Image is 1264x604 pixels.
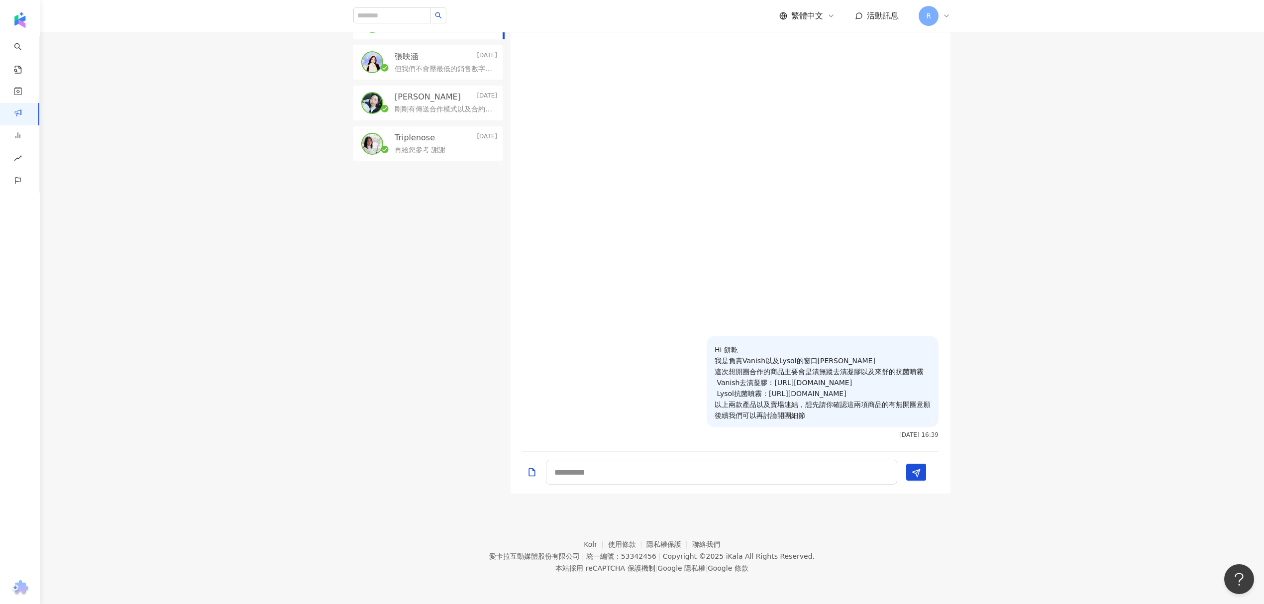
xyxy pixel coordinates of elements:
[584,540,608,548] a: Kolr
[555,562,748,574] span: 本站採用 reCAPTCHA 保護機制
[395,51,419,62] p: 張映涵
[705,564,708,572] span: |
[362,93,382,113] img: KOL Avatar
[658,552,661,560] span: |
[791,10,823,21] span: 繁體中文
[582,552,584,560] span: |
[14,36,34,75] a: search
[726,552,743,560] a: iKala
[477,51,497,62] p: [DATE]
[477,92,497,102] p: [DATE]
[715,344,931,421] p: Hi 餅乾 我是負責Vanish以及Lysol的窗口[PERSON_NAME] 這次想開團合作的商品主要會是漬無蹤去漬凝膠以及來舒的抗菌噴霧 Vanish去漬凝膠：[URL][DOMAIN_NA...
[655,564,658,572] span: |
[395,145,445,155] p: 再給您參考 謝謝
[395,104,493,114] p: 剛剛有傳送合作模式以及合約內容給您囉 後續合作模式上有任何疑問可以直接在這邊詢問!
[395,132,435,143] p: Triplenose
[395,92,461,102] p: [PERSON_NAME]
[608,540,647,548] a: 使用條款
[646,540,692,548] a: 隱私權保護
[926,10,931,21] span: R
[692,540,720,548] a: 聯絡我們
[527,460,537,484] button: Add a file
[10,580,30,596] img: chrome extension
[899,431,939,438] p: [DATE] 16:39
[12,12,28,28] img: logo icon
[14,148,22,171] span: rise
[477,132,497,143] p: [DATE]
[906,464,926,481] button: Send
[489,552,580,560] div: 愛卡拉互動媒體股份有限公司
[395,64,493,74] p: 但我們不會壓最低的銷售數字，純粹按照折扣碼的使用次數給您做分潤而已，可以再參考看看配合模式!
[362,134,382,154] img: KOL Avatar
[362,52,382,72] img: KOL Avatar
[586,552,656,560] div: 統一編號：53342456
[657,564,705,572] a: Google 隱私權
[663,552,815,560] div: Copyright © 2025 All Rights Reserved.
[708,564,748,572] a: Google 條款
[435,12,442,19] span: search
[867,11,899,20] span: 活動訊息
[1224,564,1254,594] iframe: Help Scout Beacon - Open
